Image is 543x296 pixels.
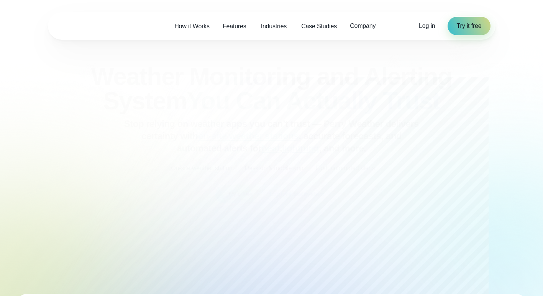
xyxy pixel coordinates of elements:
span: Try it free [457,21,482,31]
span: Case Studies [301,22,337,31]
span: How it Works [174,22,210,31]
span: Log in [419,23,435,29]
a: Try it free [448,17,491,35]
span: Features [223,22,246,31]
a: Log in [419,21,435,31]
span: Company [350,21,376,31]
a: How it Works [168,18,216,34]
a: Case Studies [295,18,343,34]
span: Industries [261,22,287,31]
